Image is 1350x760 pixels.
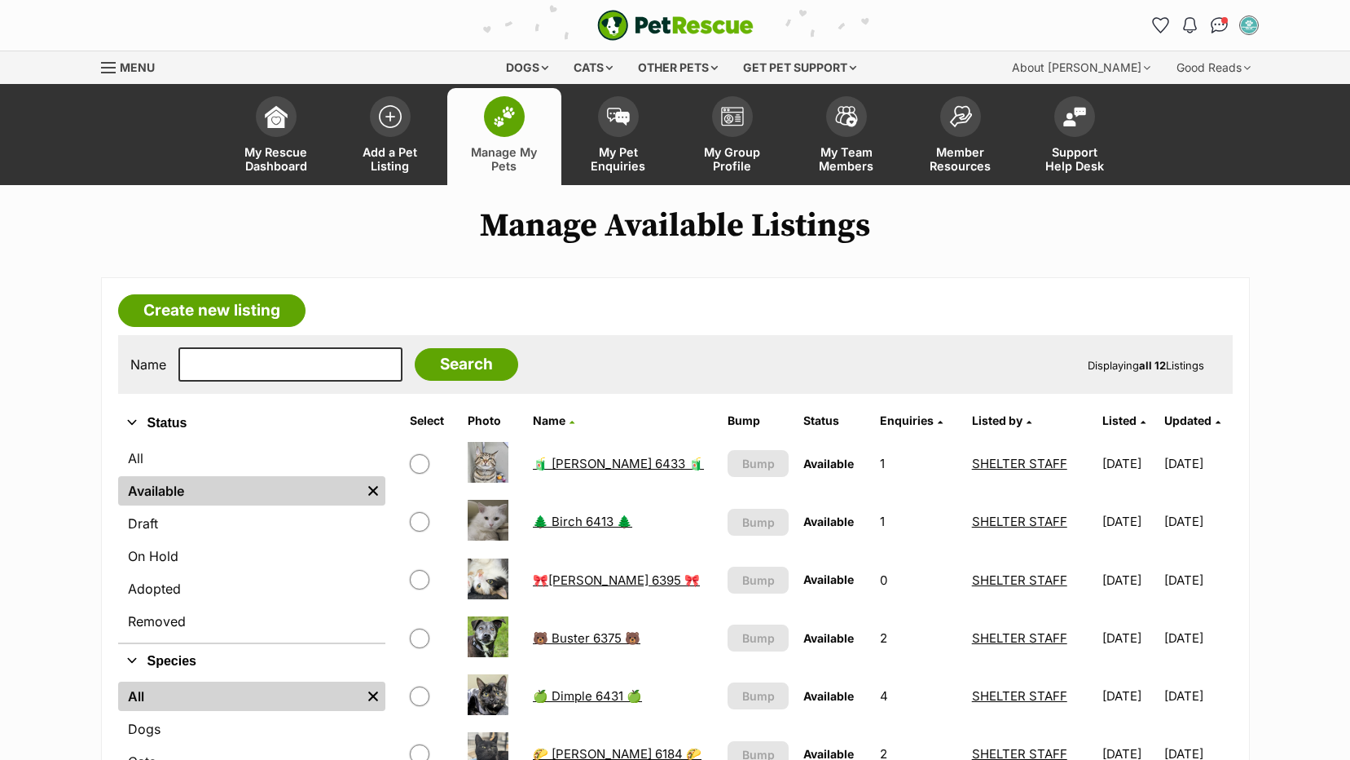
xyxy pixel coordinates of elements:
[118,651,385,672] button: Species
[597,10,754,41] img: logo-e224e6f780fb5917bec1dbf3a21bbac754714ae5b6737aabdf751b685950b380.svg
[721,408,794,434] th: Bump
[803,631,854,645] span: Available
[873,610,963,666] td: 2
[447,88,561,185] a: Manage My Pets
[1165,51,1262,84] div: Good Reads
[468,145,541,173] span: Manage My Pets
[379,105,402,128] img: add-pet-listing-icon-0afa8454b4691262ce3f59096e99ab1cd57d4a30225e0717b998d2c9b9846f56.svg
[1164,413,1220,427] a: Updated
[533,413,565,427] span: Name
[1164,552,1231,608] td: [DATE]
[118,714,385,744] a: Dogs
[972,413,1031,427] a: Listed by
[696,145,769,173] span: My Group Profile
[1096,493,1163,550] td: [DATE]
[118,413,385,434] button: Status
[333,88,447,185] a: Add a Pet Listing
[495,51,560,84] div: Dogs
[130,357,166,372] label: Name
[493,106,516,127] img: manage-my-pets-icon-02211641906a0b7f246fdf0571729dbe1e7629f14944591b6c1af311fb30b64b.svg
[1148,12,1262,38] ul: Account quick links
[924,145,997,173] span: Member Resources
[597,10,754,41] a: PetRescue
[118,682,361,711] a: All
[533,630,640,646] a: 🐻 Buster 6375 🐻
[873,435,963,492] td: 1
[361,476,385,506] a: Remove filter
[118,607,385,636] a: Removed
[1139,359,1166,372] strong: all 12
[721,107,744,126] img: group-profile-icon-3fa3cf56718a62981997c0bc7e787c4b2cf8bcc04b72c1350f741eb67cf2f40e.svg
[1207,12,1233,38] a: Conversations
[949,105,972,127] img: member-resources-icon-8e73f808a243e03378d46382f2149f9095a855e16c252ad45f914b54edf8863c.svg
[118,541,385,571] a: On Hold
[582,145,655,173] span: My Pet Enquiries
[873,552,963,608] td: 0
[972,630,1067,646] a: SHELTER STAFF
[120,60,155,74] span: Menu
[880,413,943,427] a: Enquiries
[1164,435,1231,492] td: [DATE]
[1102,413,1137,427] span: Listed
[1102,413,1146,427] a: Listed
[742,687,775,705] span: Bump
[118,476,361,506] a: Available
[1018,88,1132,185] a: Support Help Desk
[1088,359,1204,372] span: Displaying Listings
[415,348,518,381] input: Search
[1164,610,1231,666] td: [DATE]
[742,630,775,647] span: Bump
[728,567,788,594] button: Bump
[803,515,854,528] span: Available
[1236,12,1262,38] button: My account
[118,444,385,473] a: All
[533,413,574,427] a: Name
[1164,493,1231,550] td: [DATE]
[461,408,525,434] th: Photo
[789,88,904,185] a: My Team Members
[118,509,385,538] a: Draft
[810,145,883,173] span: My Team Members
[118,294,306,327] a: Create new listing
[1063,107,1086,126] img: help-desk-icon-fdf02630f3aa405de69fd3d07c3f3aa587a6932b1a1747fa1d2bba05be0121f9.svg
[533,514,632,529] a: 🌲 Birch 6413 🌲
[803,572,854,586] span: Available
[561,88,675,185] a: My Pet Enquiries
[972,514,1067,529] a: SHELTER STAFF
[732,51,868,84] div: Get pet support
[1164,668,1231,724] td: [DATE]
[361,682,385,711] a: Remove filter
[533,572,700,588] a: 🎀[PERSON_NAME] 6395 🎀
[1038,145,1111,173] span: Support Help Desk
[1177,12,1203,38] button: Notifications
[797,408,873,434] th: Status
[118,440,385,643] div: Status
[607,108,630,126] img: pet-enquiries-icon-7e3ad2cf08bfb03b45e93fb7055b45f3efa6380592205ae92323e6603595dc1f.svg
[880,413,934,427] span: translation missing: en.admin.listings.index.attributes.enquiries
[533,688,642,704] a: 🍏 Dimple 6431 🍏
[728,683,788,709] button: Bump
[1241,17,1257,33] img: SHELTER STAFF profile pic
[533,456,704,471] a: 🧃 [PERSON_NAME] 6433 🧃
[675,88,789,185] a: My Group Profile
[904,88,1018,185] a: Member Resources
[742,572,775,589] span: Bump
[742,514,775,531] span: Bump
[728,625,788,652] button: Bump
[1211,17,1228,33] img: chat-41dd97257d64d25036548639549fe6c8038ab92f7586957e7f3b1b290dea8141.svg
[1148,12,1174,38] a: Favourites
[742,455,775,472] span: Bump
[803,457,854,471] span: Available
[240,145,313,173] span: My Rescue Dashboard
[1096,435,1163,492] td: [DATE]
[972,572,1067,588] a: SHELTER STAFF
[403,408,460,434] th: Select
[118,574,385,603] a: Adopted
[1096,610,1163,666] td: [DATE]
[835,106,858,127] img: team-members-icon-5396bd8760b3fe7c0b43da4ab00e1e3bb1a5d9ba89233759b79545d2d3fc5d0d.svg
[1096,552,1163,608] td: [DATE]
[354,145,427,173] span: Add a Pet Listing
[101,51,166,81] a: Menu
[265,105,288,128] img: dashboard-icon-eb2f2d2d3e046f16d808141f083e7271f6b2e854fb5c12c21221c1fb7104beca.svg
[562,51,624,84] div: Cats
